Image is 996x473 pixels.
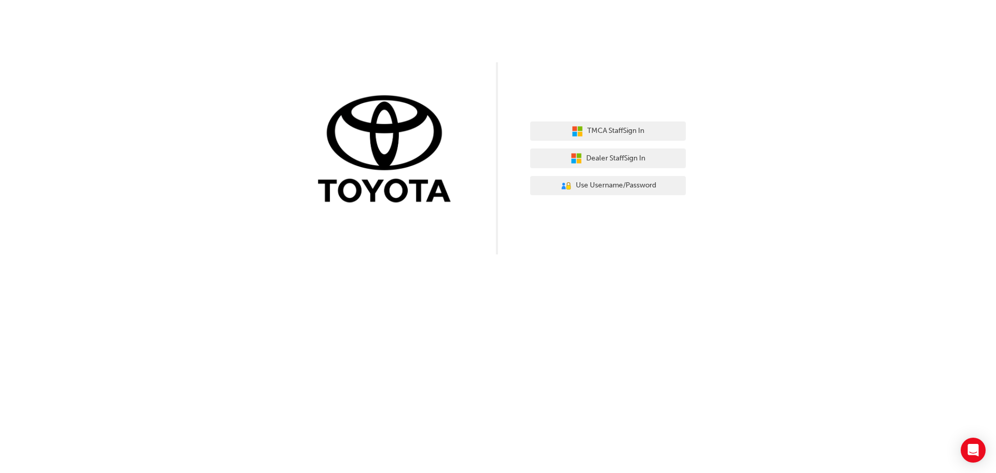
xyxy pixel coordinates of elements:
button: Dealer StaffSign In [530,148,686,168]
button: TMCA StaffSign In [530,121,686,141]
button: Use Username/Password [530,176,686,196]
span: TMCA Staff Sign In [587,125,644,137]
span: Dealer Staff Sign In [586,153,645,165]
img: Trak [310,93,466,208]
div: Open Intercom Messenger [961,438,986,463]
span: Use Username/Password [576,180,656,192]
